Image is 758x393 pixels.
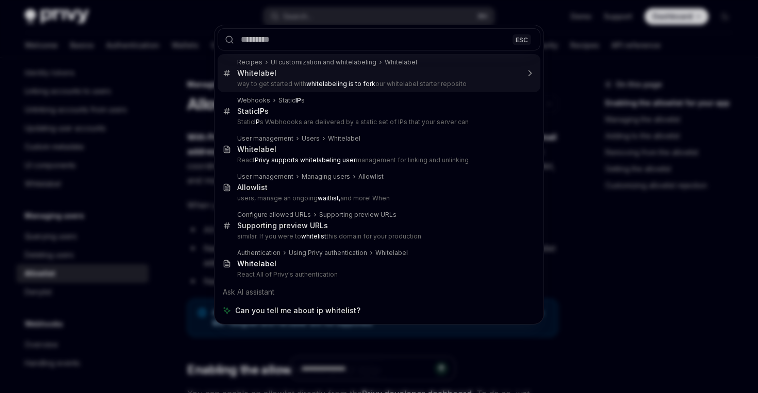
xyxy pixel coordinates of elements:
[255,156,356,164] b: Privy supports whitelabeling user
[258,107,265,115] b: IP
[301,232,326,240] b: whitelist
[237,194,519,202] p: users, manage an ongoing and more! When
[237,270,519,279] p: React All of Privy's authentication
[306,80,375,88] b: whitelabeling is to fork
[237,232,519,241] p: similar. If you were to this domain for your production
[271,58,376,66] div: UI customization and whitelabeling
[235,305,360,316] span: Can you tell me about ip whitelist?
[237,221,328,230] div: Supporting preview URLs
[237,249,281,257] div: Authentication
[375,249,408,257] div: Whitelabel
[237,69,276,78] div: Whitelabel
[278,96,305,105] div: Static s
[237,211,311,219] div: Configure allowed URLs
[328,134,360,143] div: Whitelabel
[302,173,350,181] div: Managing users
[218,283,540,301] div: Ask AI assistant
[318,194,340,202] b: waitlist,
[237,145,276,154] div: Whitelabel
[237,96,270,105] div: Webhooks
[237,156,519,164] p: React management for linking and unlinking
[289,249,367,257] div: Using Privy authentication
[358,173,384,181] div: Allowlist
[237,118,519,126] p: Static s Webhoooks are delivered by a static set of IPs that your server can
[237,259,276,268] b: Whitelabel
[237,58,262,66] div: Recipes
[513,34,531,45] div: ESC
[237,173,293,181] div: User management
[254,118,260,126] b: IP
[237,134,293,143] div: User management
[385,58,417,66] div: Whitelabel
[319,211,397,219] div: Supporting preview URLs
[237,107,269,116] div: Static s
[295,96,301,104] b: IP
[237,80,519,88] p: way to get started with our whitelabel starter reposito
[302,134,320,143] div: Users
[237,183,268,192] div: Allowlist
